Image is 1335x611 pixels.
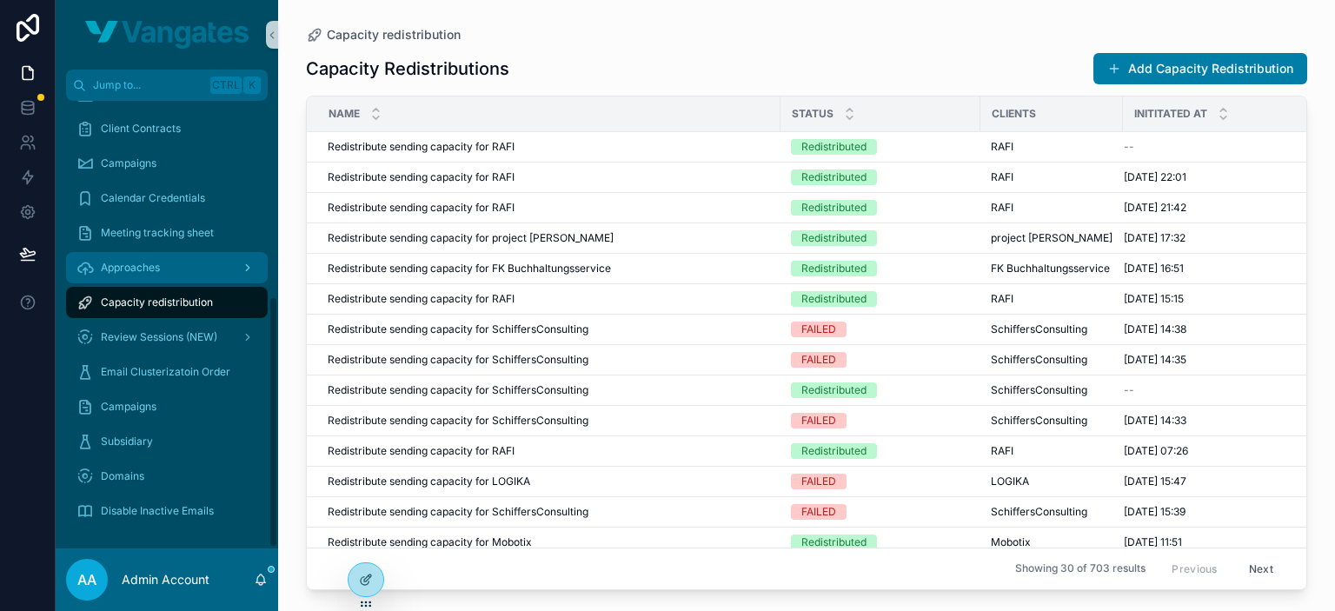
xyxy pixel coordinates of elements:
[991,231,1112,245] a: project [PERSON_NAME]
[801,504,836,520] div: FAILED
[801,474,836,489] div: FAILED
[801,291,867,307] div: Redistributed
[66,322,268,353] a: Review Sessions (NEW)
[991,505,1087,519] span: SchiffersConsulting
[991,475,1029,488] span: LOGIKA
[991,140,1112,154] a: RAFI
[801,261,867,276] div: Redistributed
[1124,322,1186,336] span: [DATE] 14:38
[1124,505,1186,519] span: [DATE] 15:39
[791,382,970,398] a: Redistributed
[1237,555,1285,582] button: Next
[801,443,867,459] div: Redistributed
[122,571,209,588] p: Admin Account
[791,413,970,428] a: FAILED
[328,353,588,367] span: Redistribute sending capacity for SchiffersConsulting
[991,353,1087,367] span: SchiffersConsulting
[328,535,532,549] span: Redistribute sending capacity for Mobotix
[991,292,1013,306] span: RAFI
[801,382,867,398] div: Redistributed
[101,435,153,448] span: Subsidiary
[991,322,1087,336] span: SchiffersConsulting
[991,322,1112,336] a: SchiffersConsulting
[328,201,770,215] a: Redistribute sending capacity for RAFI
[328,475,770,488] a: Redistribute sending capacity for LOGIKA
[328,444,515,458] span: Redistribute sending capacity for RAFI
[101,469,144,483] span: Domains
[991,262,1110,276] span: FK Buchhaltungsservice
[56,101,278,548] div: scrollable content
[66,148,268,179] a: Campaigns
[328,383,770,397] a: Redistribute sending capacity for SchiffersConsulting
[328,231,770,245] a: Redistribute sending capacity for project [PERSON_NAME]
[66,426,268,457] a: Subsidiary
[801,230,867,246] div: Redistributed
[791,322,970,337] a: FAILED
[801,413,836,428] div: FAILED
[306,26,461,43] a: Capacity redistribution
[328,505,588,519] span: Redistribute sending capacity for SchiffersConsulting
[245,78,259,92] span: K
[327,26,461,43] span: Capacity redistribution
[328,231,614,245] span: Redistribute sending capacity for project [PERSON_NAME]
[328,201,515,215] span: Redistribute sending capacity for RAFI
[66,183,268,214] a: Calendar Credentials
[66,252,268,283] a: Approaches
[991,170,1013,184] span: RAFI
[66,495,268,527] a: Disable Inactive Emails
[791,200,970,216] a: Redistributed
[306,56,509,81] h1: Capacity Redistributions
[991,383,1087,397] span: SchiffersConsulting
[1124,353,1186,367] span: [DATE] 14:35
[991,353,1112,367] a: SchiffersConsulting
[1124,170,1186,184] span: [DATE] 22:01
[328,292,770,306] a: Redistribute sending capacity for RAFI
[1124,535,1182,549] span: [DATE] 11:51
[328,535,770,549] a: Redistribute sending capacity for Mobotix
[93,78,203,92] span: Jump to...
[66,461,268,492] a: Domains
[991,262,1112,276] a: FK Buchhaltungsservice
[791,443,970,459] a: Redistributed
[66,356,268,388] a: Email Clusterizatoin Order
[77,569,96,590] span: AA
[328,505,770,519] a: Redistribute sending capacity for SchiffersConsulting
[791,139,970,155] a: Redistributed
[1124,444,1188,458] span: [DATE] 07:26
[328,292,515,306] span: Redistribute sending capacity for RAFI
[991,414,1087,428] span: SchiffersConsulting
[991,505,1112,519] a: SchiffersConsulting
[1124,414,1186,428] span: [DATE] 14:33
[101,156,156,170] span: Campaigns
[991,201,1112,215] a: RAFI
[328,444,770,458] a: Redistribute sending capacity for RAFI
[991,140,1013,154] span: RAFI
[101,226,214,240] span: Meeting tracking sheet
[991,170,1112,184] a: RAFI
[328,170,770,184] a: Redistribute sending capacity for RAFI
[328,262,770,276] a: Redistribute sending capacity for FK Buchhaltungsservice
[328,262,611,276] span: Redistribute sending capacity for FK Buchhaltungsservice
[791,474,970,489] a: FAILED
[801,322,836,337] div: FAILED
[101,504,214,518] span: Disable Inactive Emails
[328,353,770,367] a: Redistribute sending capacity for SchiffersConsulting
[991,444,1013,458] span: RAFI
[66,217,268,249] a: Meeting tracking sheet
[991,535,1112,549] a: Mobotix
[66,287,268,318] a: Capacity redistribution
[1124,475,1186,488] span: [DATE] 15:47
[1124,262,1184,276] span: [DATE] 16:51
[991,535,1031,549] span: Mobotix
[991,292,1112,306] a: RAFI
[1124,383,1134,397] span: --
[991,201,1013,215] span: RAFI
[101,296,213,309] span: Capacity redistribution
[1124,201,1186,215] span: [DATE] 21:42
[85,21,249,49] img: App logo
[791,261,970,276] a: Redistributed
[101,261,160,275] span: Approaches
[801,169,867,185] div: Redistributed
[791,352,970,368] a: FAILED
